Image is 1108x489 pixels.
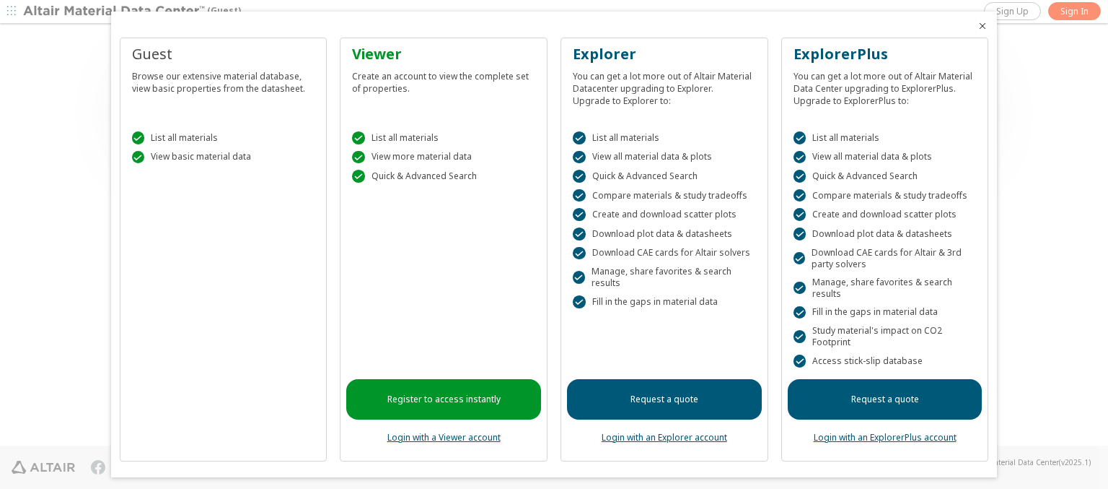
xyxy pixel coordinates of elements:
[573,151,586,164] div: 
[387,431,501,443] a: Login with a Viewer account
[793,247,977,270] div: Download CAE cards for Altair & 3rd party solvers
[793,170,977,183] div: Quick & Advanced Search
[573,247,586,260] div: 
[132,151,315,164] div: View basic material data
[793,151,806,164] div: 
[793,355,977,368] div: Access stick-slip database
[573,131,756,144] div: List all materials
[573,64,756,107] div: You can get a lot more out of Altair Material Datacenter upgrading to Explorer. Upgrade to Explor...
[573,295,756,308] div: Fill in the gaps in material data
[132,64,315,95] div: Browse our extensive material database, view basic properties from the datasheet.
[793,306,977,319] div: Fill in the gaps in material data
[793,170,806,183] div: 
[793,325,977,348] div: Study material's impact on CO2 Footprint
[793,208,806,221] div: 
[602,431,727,443] a: Login with an Explorer account
[573,189,756,202] div: Compare materials & study tradeoffs
[573,208,756,221] div: Create and download scatter plots
[352,131,535,144] div: List all materials
[352,170,365,183] div: 
[352,170,535,183] div: Quick & Advanced Search
[132,151,145,164] div: 
[573,170,586,183] div: 
[573,44,756,64] div: Explorer
[352,44,535,64] div: Viewer
[132,131,315,144] div: List all materials
[352,131,365,144] div: 
[793,151,977,164] div: View all material data & plots
[573,131,586,144] div: 
[573,228,586,241] div: 
[573,208,586,221] div: 
[352,151,365,164] div: 
[793,189,806,202] div: 
[793,228,806,241] div: 
[793,252,805,265] div: 
[352,151,535,164] div: View more material data
[567,379,762,420] a: Request a quote
[793,355,806,368] div: 
[814,431,957,443] a: Login with an ExplorerPlus account
[352,64,535,95] div: Create an account to view the complete set of properties.
[793,44,977,64] div: ExplorerPlus
[788,379,982,420] a: Request a quote
[793,306,806,319] div: 
[793,330,806,343] div: 
[793,228,977,241] div: Download plot data & datasheets
[573,151,756,164] div: View all material data & plots
[573,247,756,260] div: Download CAE cards for Altair solvers
[793,131,806,144] div: 
[132,44,315,64] div: Guest
[793,189,977,202] div: Compare materials & study tradeoffs
[573,170,756,183] div: Quick & Advanced Search
[573,228,756,241] div: Download plot data & datasheets
[793,277,977,300] div: Manage, share favorites & search results
[793,208,977,221] div: Create and download scatter plots
[346,379,541,420] a: Register to access instantly
[793,64,977,107] div: You can get a lot more out of Altair Material Data Center upgrading to ExplorerPlus. Upgrade to E...
[132,131,145,144] div: 
[573,271,585,284] div: 
[793,131,977,144] div: List all materials
[573,266,756,289] div: Manage, share favorites & search results
[573,189,586,202] div: 
[793,282,806,295] div: 
[573,295,586,308] div: 
[977,20,988,32] button: Close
